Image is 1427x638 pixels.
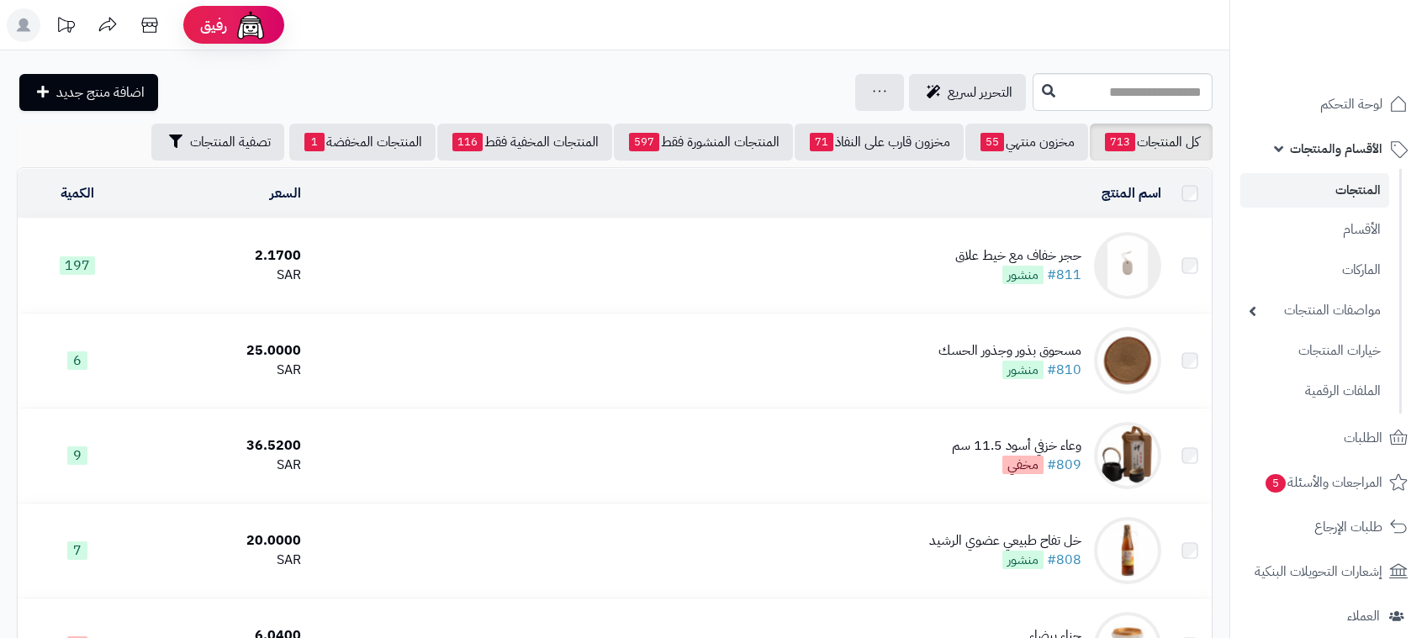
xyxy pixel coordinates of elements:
[1240,507,1417,547] a: طلبات الإرجاع
[1290,137,1382,161] span: الأقسام والمنتجات
[929,531,1081,551] div: خل تفاح طبيعي عضوي الرشيد
[1047,550,1081,570] a: #808
[938,341,1081,361] div: مسحوق بذور وجذور الحسك
[795,124,964,161] a: مخزون قارب على النفاذ71
[270,183,301,203] a: السعر
[614,124,793,161] a: المنتجات المنشورة فقط597
[452,133,483,151] span: 116
[1102,183,1161,203] a: اسم المنتج
[144,551,301,570] div: SAR
[67,351,87,370] span: 6
[1313,13,1411,48] img: logo-2.png
[19,74,158,111] a: اضافة منتج جديد
[1002,266,1044,284] span: منشور
[980,133,1004,151] span: 55
[955,246,1081,266] div: حجر خفاف مع خيط علاق
[1240,551,1417,592] a: إشعارات التحويلات البنكية
[1240,333,1389,369] a: خيارات المنتجات
[1047,455,1081,475] a: #809
[144,361,301,380] div: SAR
[144,456,301,475] div: SAR
[948,82,1012,103] span: التحرير لسريع
[1094,517,1161,584] img: خل تفاح طبيعي عضوي الرشيد
[965,124,1088,161] a: مخزون منتهي55
[437,124,612,161] a: المنتجات المخفية فقط116
[151,124,284,161] button: تصفية المنتجات
[56,82,145,103] span: اضافة منتج جديد
[1094,422,1161,489] img: وعاء خزفي أسود 11.5 سم
[304,133,325,151] span: 1
[1240,212,1389,248] a: الأقسام
[909,74,1026,111] a: التحرير لسريع
[1240,418,1417,458] a: الطلبات
[1047,265,1081,285] a: #811
[1320,92,1382,116] span: لوحة التحكم
[952,436,1081,456] div: وعاء خزفي أسود 11.5 سم
[60,256,95,275] span: 197
[1240,462,1417,503] a: المراجعات والأسئلة5
[1264,471,1382,494] span: المراجعات والأسئلة
[1240,293,1389,329] a: مواصفات المنتجات
[1240,373,1389,409] a: الملفات الرقمية
[45,8,87,46] a: تحديثات المنصة
[629,133,659,151] span: 597
[1255,560,1382,583] span: إشعارات التحويلات البنكية
[1240,252,1389,288] a: الماركات
[1002,551,1044,569] span: منشور
[61,183,94,203] a: الكمية
[67,541,87,560] span: 7
[190,132,271,152] span: تصفية المنتجات
[1090,124,1213,161] a: كل المنتجات713
[1344,426,1382,450] span: الطلبات
[1105,133,1135,151] span: 713
[1094,327,1161,394] img: مسحوق بذور وجذور الحسك
[144,341,301,361] div: 25.0000
[144,266,301,285] div: SAR
[144,531,301,551] div: 20.0000
[1240,596,1417,636] a: العملاء
[1314,515,1382,539] span: طلبات الإرجاع
[144,436,301,456] div: 36.5200
[1002,361,1044,379] span: منشور
[1094,232,1161,299] img: حجر خفاف مع خيط علاق
[289,124,436,161] a: المنتجات المخفضة1
[1240,84,1417,124] a: لوحة التحكم
[1002,456,1044,474] span: مخفي
[200,15,227,35] span: رفيق
[1265,473,1286,493] span: 5
[1240,173,1389,208] a: المنتجات
[234,8,267,42] img: ai-face.png
[144,246,301,266] div: 2.1700
[810,133,833,151] span: 71
[1047,360,1081,380] a: #810
[1347,604,1380,628] span: العملاء
[67,446,87,465] span: 9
